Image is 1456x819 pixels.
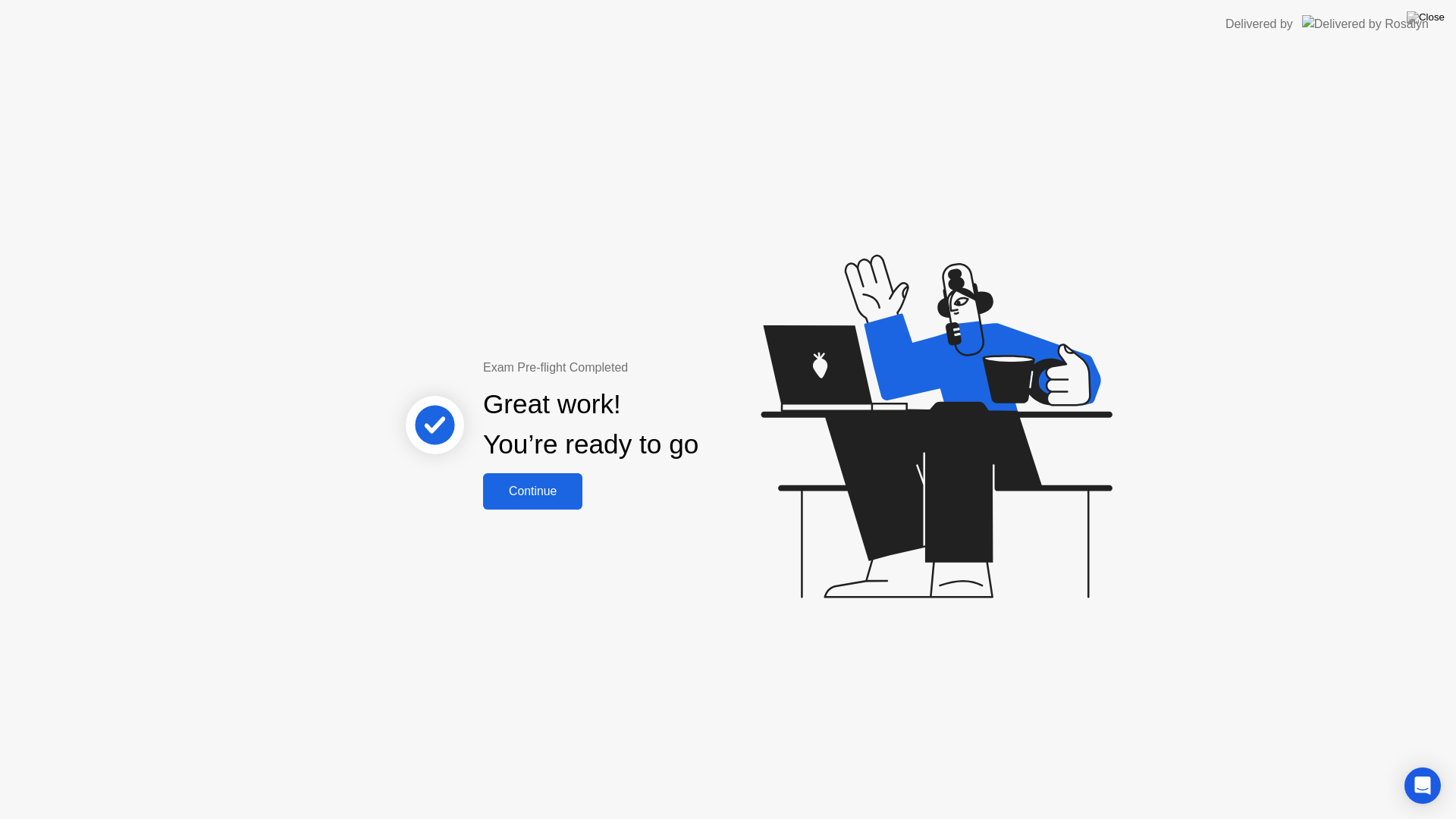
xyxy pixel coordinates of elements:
img: Close [1407,11,1445,24]
div: Continue [488,485,578,498]
div: Great work! You’re ready to go [483,384,698,465]
div: Open Intercom Messenger [1404,767,1441,804]
div: Delivered by [1225,15,1293,33]
button: Continue [483,473,582,510]
div: Exam Pre-flight Completed [483,359,796,377]
img: Delivered by Rosalyn [1302,15,1429,33]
